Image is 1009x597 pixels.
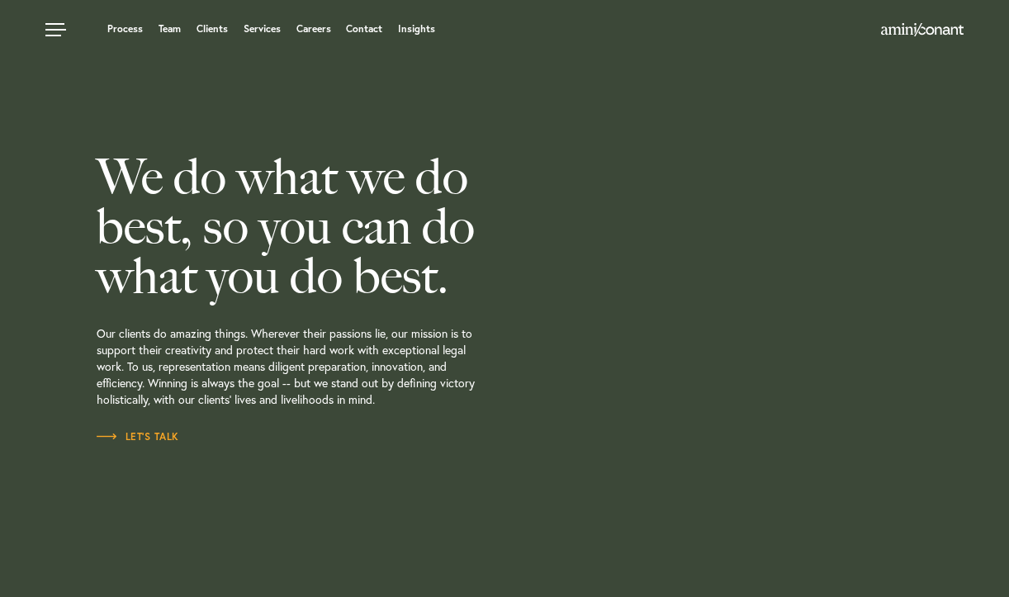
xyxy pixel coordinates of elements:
[107,24,143,34] a: Process
[97,152,576,301] h2: We do what we do best, so you can do what you do best.
[159,24,181,34] a: Team
[197,24,228,34] a: Clients
[97,429,179,445] a: Let’s Talk
[346,24,382,34] a: Contact
[97,432,179,442] span: Let’s Talk
[881,23,964,36] img: Amini & Conant
[97,301,576,429] p: Our clients do amazing things. Wherever their passions lie, our mission is to support their creat...
[244,24,281,34] a: Services
[398,24,435,34] a: Insights
[296,24,331,34] a: Careers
